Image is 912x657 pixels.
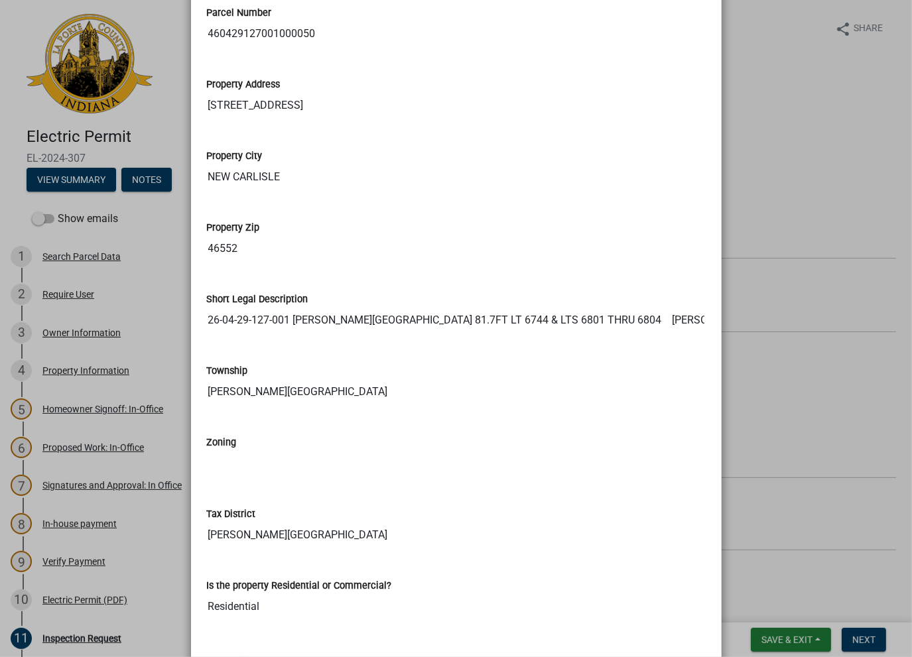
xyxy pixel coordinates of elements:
label: Zoning [207,438,237,448]
label: Is the property Residential or Commercial? [207,581,392,591]
label: Property Address [207,80,281,90]
label: Parcel Number [207,9,272,18]
label: Tax District [207,510,256,519]
label: Property Zip [207,223,260,233]
label: Property City [207,152,263,161]
label: Short Legal Description [207,295,308,304]
label: Township [207,367,248,376]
